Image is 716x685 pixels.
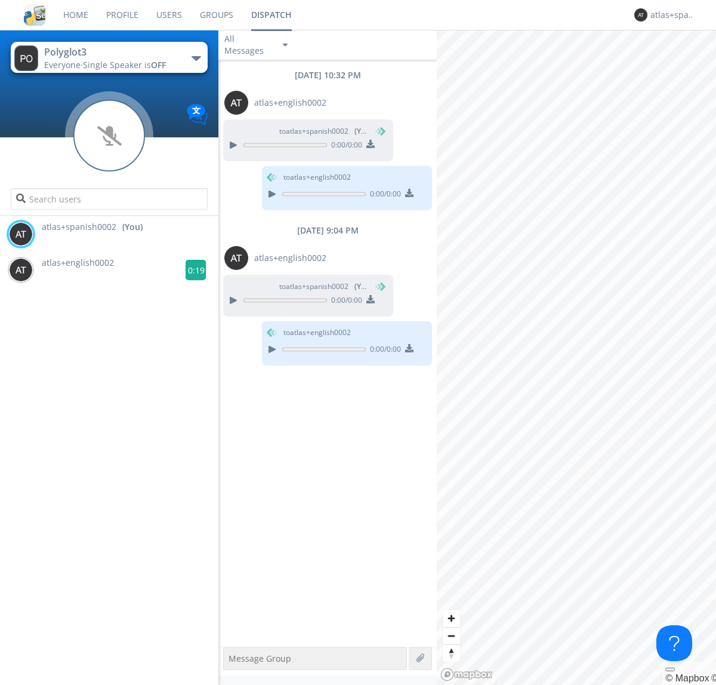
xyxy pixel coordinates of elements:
img: 373638.png [9,222,33,246]
button: Reset bearing to north [443,644,460,662]
span: 0:00 / 0:00 [366,189,401,202]
img: download media button [405,189,413,197]
button: Zoom in [443,610,460,627]
img: download media button [366,295,375,303]
div: Everyone · [44,59,178,71]
span: to atlas+spanish0002 [279,281,369,292]
img: download media button [366,140,375,148]
div: Polyglot3 [44,45,178,59]
img: Translation enabled [187,104,208,125]
div: atlas+spanish0002 [650,9,695,21]
img: cddb5a64eb264b2086981ab96f4c1ba7 [24,4,45,26]
button: Polyglot3Everyone·Single Speaker isOFF [11,42,207,73]
span: Single Speaker is [83,59,166,70]
input: Search users [11,188,207,210]
span: to atlas+english0002 [283,327,351,338]
img: 373638.png [224,91,248,115]
span: OFF [151,59,166,70]
div: All Messages [224,33,272,57]
a: Mapbox logo [440,668,493,681]
img: caret-down-sm.svg [283,44,288,47]
div: [DATE] 9:04 PM [218,225,437,236]
span: (You) [354,281,372,291]
span: 0:00 / 0:00 [327,295,362,308]
a: Mapbox [665,673,709,683]
span: (You) [354,126,372,136]
span: atlas+english0002 [254,252,326,264]
div: [DATE] 10:32 PM [218,69,437,81]
div: (You) [122,221,143,233]
span: to atlas+spanish0002 [279,126,369,137]
span: 0:00 / 0:00 [327,140,362,153]
img: 373638.png [9,258,33,282]
span: 0:00 / 0:00 [366,344,401,357]
span: atlas+english0002 [42,257,114,268]
button: Toggle attribution [665,668,675,671]
span: to atlas+english0002 [283,172,351,183]
img: 373638.png [224,246,248,270]
button: Zoom out [443,627,460,644]
img: download media button [405,344,413,352]
iframe: Toggle Customer Support [656,625,692,661]
span: atlas+spanish0002 [42,221,116,233]
img: 373638.png [14,45,38,71]
img: 373638.png [634,8,647,21]
span: Reset bearing to north [443,645,460,662]
span: atlas+english0002 [254,97,326,109]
